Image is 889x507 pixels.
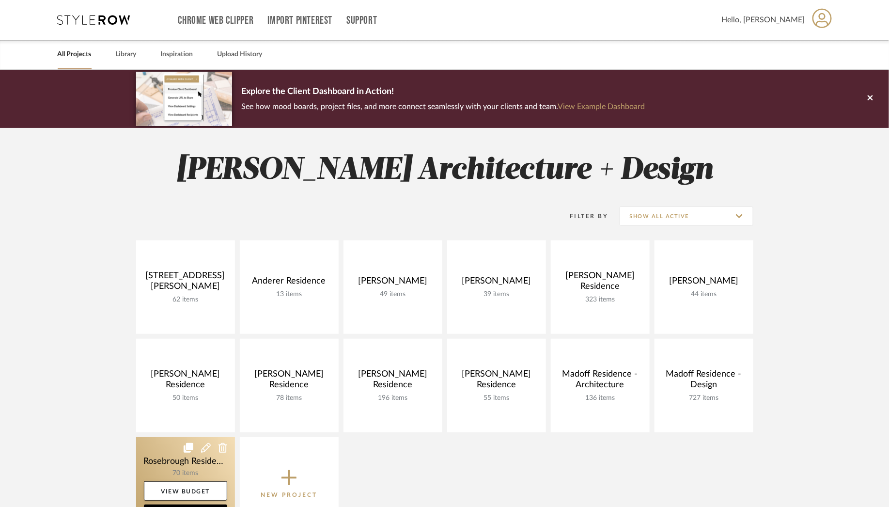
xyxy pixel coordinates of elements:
img: d5d033c5-7b12-40c2-a960-1ecee1989c38.png [136,72,232,126]
div: 727 items [662,394,746,402]
div: 44 items [662,290,746,299]
div: [PERSON_NAME] [351,276,435,290]
a: Chrome Web Clipper [178,16,254,25]
div: [PERSON_NAME] Residence [248,369,331,394]
a: Support [346,16,377,25]
div: 55 items [455,394,538,402]
div: 50 items [144,394,227,402]
p: See how mood boards, project files, and more connect seamlessly with your clients and team. [242,100,645,113]
div: Madoff Residence - Architecture [559,369,642,394]
div: 62 items [144,296,227,304]
div: Filter By [558,211,608,221]
h2: [PERSON_NAME] Architecture + Design [96,152,794,189]
p: Explore the Client Dashboard in Action! [242,84,645,100]
div: 136 items [559,394,642,402]
a: All Projects [58,48,92,61]
div: Anderer Residence [248,276,331,290]
a: Import Pinterest [267,16,332,25]
div: [PERSON_NAME] [455,276,538,290]
div: 196 items [351,394,435,402]
div: 13 items [248,290,331,299]
a: View Budget [144,481,227,501]
div: 78 items [248,394,331,402]
a: Upload History [218,48,263,61]
p: New Project [261,490,317,500]
span: Hello, [PERSON_NAME] [722,14,805,26]
div: 323 items [559,296,642,304]
div: Madoff Residence - Design [662,369,746,394]
div: [PERSON_NAME] Residence [559,270,642,296]
a: View Example Dashboard [558,103,645,111]
div: [PERSON_NAME] Residence [351,369,435,394]
div: [PERSON_NAME] [662,276,746,290]
div: 49 items [351,290,435,299]
a: Library [116,48,137,61]
div: [PERSON_NAME] Residence [144,369,227,394]
a: Inspiration [161,48,193,61]
div: [STREET_ADDRESS][PERSON_NAME] [144,270,227,296]
div: 39 items [455,290,538,299]
div: [PERSON_NAME] Residence [455,369,538,394]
